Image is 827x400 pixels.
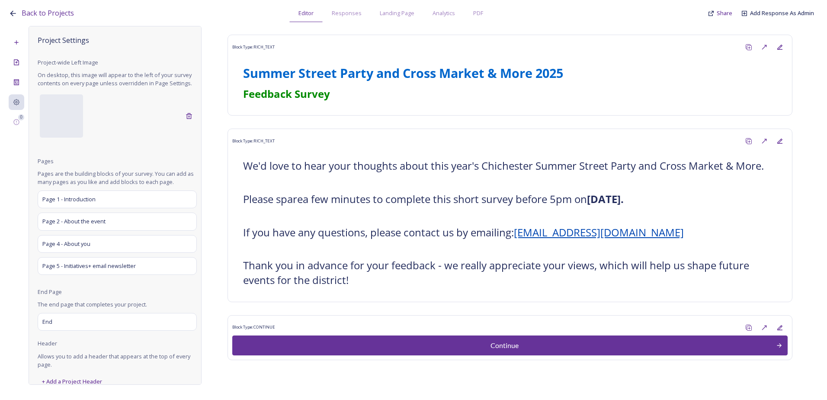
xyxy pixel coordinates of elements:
[38,157,54,165] span: Pages
[22,8,74,18] span: Back to Projects
[22,8,74,19] a: Back to Projects
[38,288,62,296] span: End Page
[332,9,362,17] span: Responses
[42,195,96,203] span: Page 1 - Introduction
[38,300,197,309] span: The end page that completes your project.
[298,9,314,17] span: Editor
[717,9,732,17] span: Share
[514,225,684,239] a: [EMAIL_ADDRESS][DOMAIN_NAME]
[38,373,106,390] div: + Add a Project Header
[243,158,777,173] h2: We'd love to hear your thoughts about this year's Chichester Summer Street Party and Cross Market...
[433,9,455,17] span: Analytics
[303,192,587,206] span: a few minutes to complete this short survey before 5pm on
[380,9,414,17] span: Landing Page
[38,71,197,87] span: On desktop, this image will appear to the left of your survey contents on every page unless overr...
[232,335,788,355] button: Continue
[243,225,777,240] h2: If you have any questions, please contact us by emailing:
[243,258,777,287] h2: Thank you in advance for your feedback - we really appreciate your views, which will help us shap...
[42,240,90,248] span: Page 4 - About you
[243,87,330,101] strong: Feedback Survey
[38,35,197,45] span: Project Settings
[38,339,57,348] span: Header
[42,217,106,226] span: Page 2 - About the event
[18,114,24,120] div: 0
[473,9,483,17] span: PDF
[237,340,772,351] div: Continue
[232,138,275,144] span: Block Type: RICH_TEXT
[38,352,197,369] span: Allows you to add a header that appears at the top of every page.
[232,324,275,330] span: Block Type: CONTINUE
[587,192,624,206] strong: [DATE].
[750,9,814,17] a: Add Response As Admin
[38,58,98,67] span: Project-wide Left Image
[243,65,563,81] strong: Summer Street Party and Cross Market & More 2025
[42,262,136,270] span: Page 5 - Initiatives+ email newsletter
[243,192,777,206] h2: Please spare
[42,318,52,326] span: End
[38,170,197,186] span: Pages are the building blocks of your survey. You can add as many pages as you like and add block...
[232,44,275,50] span: Block Type: RICH_TEXT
